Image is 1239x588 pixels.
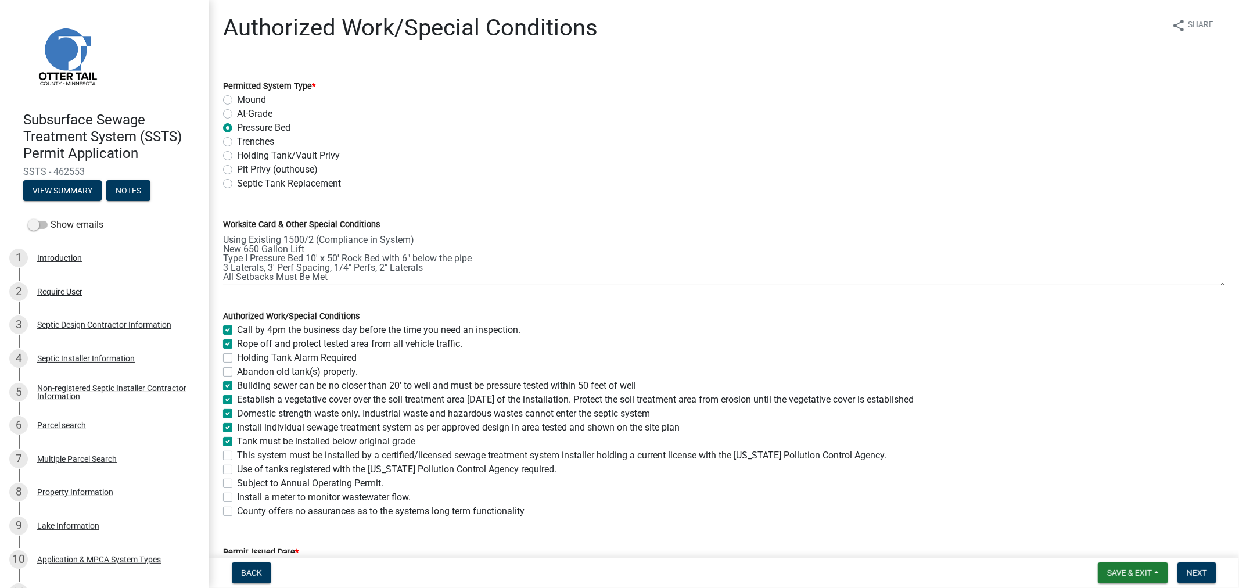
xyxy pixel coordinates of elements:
img: Otter Tail County, Minnesota [23,12,110,99]
label: Pit Privy (outhouse) [237,163,318,177]
label: Install individual sewage treatment system as per approved design in area tested and shown on the... [237,421,680,435]
div: Non-registered Septic Installer Contractor Information [37,384,191,400]
span: Save & Exit [1107,568,1152,578]
label: Septic Tank Replacement [237,177,341,191]
div: 4 [9,349,28,368]
button: View Summary [23,180,102,201]
label: Permit Issued Date [223,548,299,557]
label: Mound [237,93,266,107]
i: share [1172,19,1186,33]
button: Next [1177,562,1216,583]
label: Trenches [237,135,274,149]
label: Subject to Annual Operating Permit. [237,476,383,490]
label: At-Grade [237,107,272,121]
label: Establish a vegetative cover over the soil treatment area [DATE] of the installation. Protect the... [237,393,914,407]
div: Application & MPCA System Types [37,555,161,564]
div: 2 [9,282,28,301]
div: Septic Installer Information [37,354,135,363]
div: Property Information [37,488,113,496]
button: Back [232,562,271,583]
div: Require User [37,288,82,296]
wm-modal-confirm: Summary [23,187,102,196]
div: 1 [9,249,28,267]
div: 10 [9,550,28,569]
div: 3 [9,315,28,334]
span: Share [1188,19,1213,33]
label: Authorized Work/Special Conditions [223,313,360,321]
label: Use of tanks registered with the [US_STATE] Pollution Control Agency required. [237,462,556,476]
label: Call by 4pm the business day before the time you need an inspection. [237,323,520,337]
label: Permitted System Type [223,83,315,91]
div: 8 [9,483,28,501]
wm-modal-confirm: Notes [106,187,150,196]
div: Parcel search [37,421,86,429]
label: Abandon old tank(s) properly. [237,365,358,379]
span: Next [1187,568,1207,578]
div: Introduction [37,254,82,262]
h1: Authorized Work/Special Conditions [223,14,598,42]
label: Tank must be installed below original grade [237,435,415,449]
div: Septic Design Contractor Information [37,321,171,329]
label: Install a meter to monitor wastewater flow. [237,490,411,504]
label: County offers no assurances as to the systems long term functionality [237,504,525,518]
label: Rope off and protect tested area from all vehicle traffic. [237,337,462,351]
label: This system must be installed by a certified/licensed sewage treatment system installer holding a... [237,449,886,462]
div: Lake Information [37,522,99,530]
label: Holding Tank/Vault Privy [237,149,340,163]
div: 6 [9,416,28,435]
div: 9 [9,517,28,535]
button: Save & Exit [1098,562,1168,583]
div: 5 [9,383,28,401]
label: Pressure Bed [237,121,290,135]
span: SSTS - 462553 [23,166,186,177]
label: Holding Tank Alarm Required [237,351,357,365]
div: 7 [9,450,28,468]
label: Building sewer can be no closer than 20' to well and must be pressure tested within 50 feet of well [237,379,636,393]
label: Show emails [28,218,103,232]
div: Multiple Parcel Search [37,455,117,463]
label: Worksite Card & Other Special Conditions [223,221,380,229]
label: Domestic strength waste only. Industrial waste and hazardous wastes cannot enter the septic system [237,407,650,421]
button: Notes [106,180,150,201]
span: Back [241,568,262,578]
h4: Subsurface Sewage Treatment System (SSTS) Permit Application [23,112,200,162]
button: shareShare [1162,14,1223,37]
